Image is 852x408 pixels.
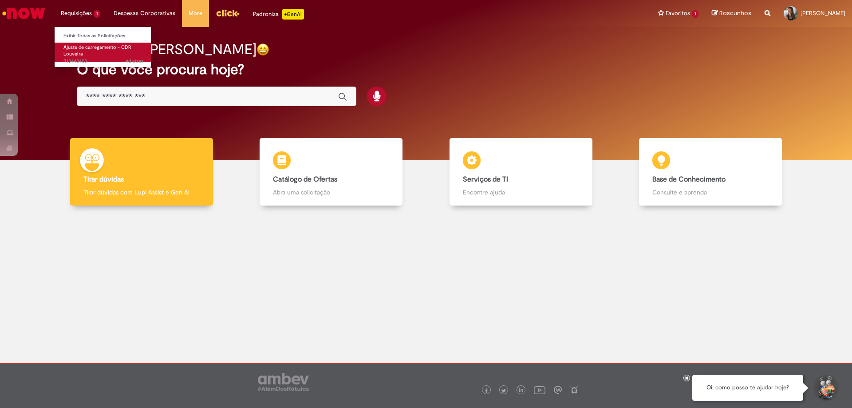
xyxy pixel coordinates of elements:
[47,138,237,206] a: Tirar dúvidas Tirar dúvidas com Lupi Assist e Gen Ai
[63,44,131,58] span: Ajuste de carregamento - CDR Louveira
[63,58,143,65] span: R13448403
[55,43,152,62] a: Aberto R13448403 : Ajuste de carregamento - CDR Louveira
[216,6,240,20] img: click_logo_yellow_360x200.png
[83,188,200,197] p: Tirar dúvidas com Lupi Assist e Gen Ai
[54,27,151,67] ul: Requisições
[501,388,506,393] img: logo_footer_twitter.png
[666,9,690,18] span: Favoritos
[812,375,839,401] button: Iniciar Conversa de Suporte
[519,388,524,393] img: logo_footer_linkedin.png
[61,9,92,18] span: Requisições
[534,384,545,396] img: logo_footer_youtube.png
[692,375,803,401] div: Oi, como posso te ajudar hoje?
[801,9,845,17] span: [PERSON_NAME]
[484,388,489,393] img: logo_footer_facebook.png
[189,9,202,18] span: More
[94,10,100,18] span: 1
[126,58,143,64] time: 26/08/2025 13:44:54
[1,4,47,22] img: ServiceNow
[426,138,616,206] a: Serviços de TI Encontre ajuda
[554,386,562,394] img: logo_footer_workplace.png
[463,175,508,184] b: Serviços de TI
[126,58,143,64] span: 4d atrás
[273,175,337,184] b: Catálogo de Ofertas
[77,42,256,57] h2: Boa tarde, [PERSON_NAME]
[55,31,152,41] a: Exibir Todas as Solicitações
[652,188,769,197] p: Consulte e aprenda
[712,9,751,18] a: Rascunhos
[83,175,124,184] b: Tirar dúvidas
[692,10,698,18] span: 1
[652,175,726,184] b: Base de Conhecimento
[463,188,579,197] p: Encontre ajuda
[273,188,389,197] p: Abra uma solicitação
[253,9,304,20] div: Padroniza
[256,43,269,56] img: happy-face.png
[282,9,304,20] p: +GenAi
[570,386,578,394] img: logo_footer_naosei.png
[114,9,175,18] span: Despesas Corporativas
[77,62,776,77] h2: O que você procura hoje?
[258,373,309,391] img: logo_footer_ambev_rotulo_gray.png
[616,138,806,206] a: Base de Conhecimento Consulte e aprenda
[719,9,751,17] span: Rascunhos
[237,138,426,206] a: Catálogo de Ofertas Abra uma solicitação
